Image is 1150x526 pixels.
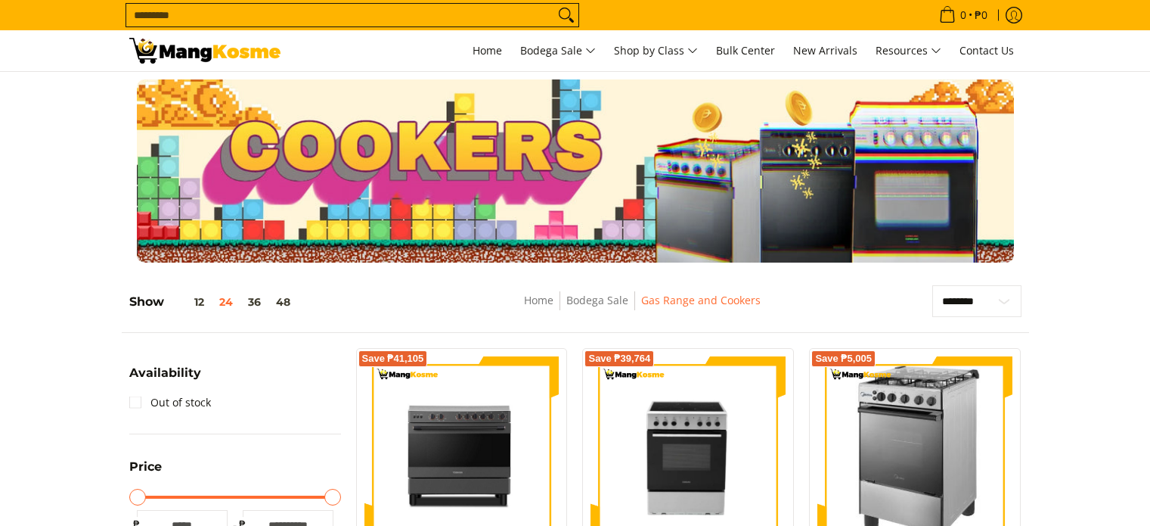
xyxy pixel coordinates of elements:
[614,42,698,61] span: Shop by Class
[641,293,761,307] a: Gas Range and Cookers
[566,293,628,307] a: Bodega Sale
[972,10,990,20] span: ₱0
[935,7,992,23] span: •
[473,43,502,58] span: Home
[786,30,865,71] a: New Arrivals
[868,30,949,71] a: Resources
[793,43,857,58] span: New Arrivals
[212,296,240,308] button: 24
[554,4,578,26] button: Search
[588,354,650,363] span: Save ₱39,764
[296,30,1021,71] nav: Main Menu
[129,461,162,473] span: Price
[129,294,298,310] h5: Show
[958,10,969,20] span: 0
[129,461,162,484] summary: Open
[164,296,212,308] button: 12
[524,293,553,307] a: Home
[465,30,510,71] a: Home
[520,42,596,61] span: Bodega Sale
[129,391,211,415] a: Out of stock
[268,296,298,308] button: 48
[959,43,1014,58] span: Contact Us
[606,30,705,71] a: Shop by Class
[362,354,424,363] span: Save ₱41,105
[716,43,775,58] span: Bulk Center
[129,367,201,391] summary: Open
[240,296,268,308] button: 36
[952,30,1021,71] a: Contact Us
[513,30,603,71] a: Bodega Sale
[129,38,281,64] img: Gas Cookers &amp; Rangehood l Mang Kosme: Home Appliances Warehouse Sale
[815,354,872,363] span: Save ₱5,005
[708,30,783,71] a: Bulk Center
[416,291,869,325] nav: Breadcrumbs
[129,367,201,379] span: Availability
[876,42,941,61] span: Resources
